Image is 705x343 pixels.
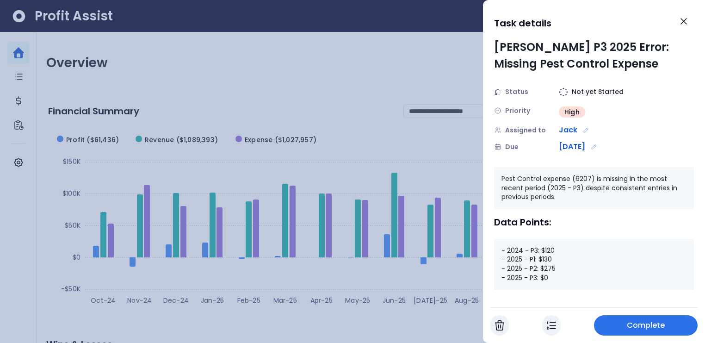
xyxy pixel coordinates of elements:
[495,320,504,331] img: Cancel Task
[505,125,546,135] span: Assigned to
[674,11,694,31] button: Close
[627,320,665,331] span: Complete
[494,239,694,290] div: - 2024 - P3: $120 - 2025 - P1: $130 - 2025 - P2: $275 - 2025 - P3: $0
[505,142,519,152] span: Due
[589,142,599,152] button: Edit due date
[505,106,530,116] span: Priority
[594,315,698,336] button: Complete
[559,125,577,136] span: Jack
[505,87,528,97] span: Status
[559,87,568,97] img: Not yet Started
[564,107,580,117] span: High
[494,217,694,228] div: Data Points:
[494,15,551,31] h1: Task details
[559,141,585,152] span: [DATE]
[572,87,624,97] span: Not yet Started
[494,39,694,72] div: [PERSON_NAME] P3 2025 Error: Missing Pest Control Expense
[494,88,501,96] img: Status
[494,167,694,209] div: Pest Control expense (6207) is missing in the most recent period (2025 - P3) despite consistent e...
[547,320,556,331] img: In Progress
[581,125,591,135] button: Edit assignment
